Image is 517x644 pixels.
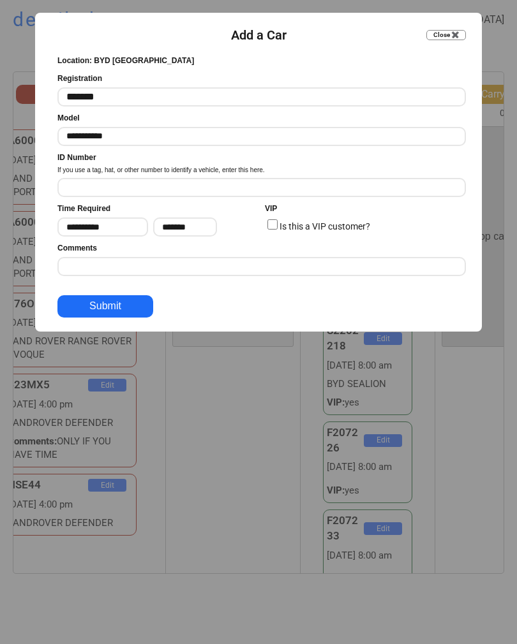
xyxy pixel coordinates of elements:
[57,73,102,84] div: Registration
[280,221,370,231] label: Is this a VIP customer?
[57,55,194,66] div: Location: BYD [GEOGRAPHIC_DATA]
[57,243,97,254] div: Comments
[57,295,153,318] button: Submit
[231,26,287,44] div: Add a Car
[57,166,265,175] div: If you use a tag, hat, or other number to identify a vehicle, enter this here.
[57,203,110,214] div: Time Required
[265,203,277,214] div: VIP
[426,30,466,40] button: Close ✖️
[57,113,80,124] div: Model
[57,152,96,163] div: ID Number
